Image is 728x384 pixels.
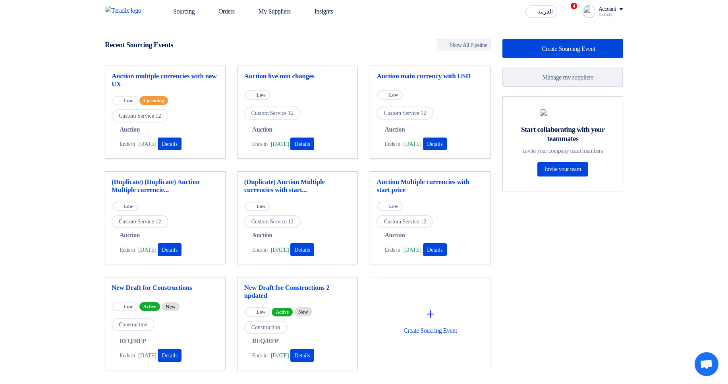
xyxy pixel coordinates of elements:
[257,92,266,98] span: Low
[124,98,133,103] span: Low
[512,125,613,143] div: Start collaborating with your teammates
[158,349,182,362] button: Details
[541,109,585,116] img: invite_your_team.svg
[162,302,180,311] div: New
[201,3,241,20] a: Orders
[389,92,398,98] span: Low
[138,140,156,149] span: [DATE]
[112,318,154,331] span: Construction
[290,243,314,256] button: Details
[290,349,314,362] button: Details
[423,243,447,256] button: Details
[571,3,577,9] span: 4
[120,231,140,240] span: Auction
[252,351,268,360] span: Ends in
[112,284,219,292] a: New Draft for Constructions
[377,72,484,80] a: Auction main currency with USD
[120,336,146,346] span: RFQ/RFP
[384,125,405,134] span: Auction
[241,3,297,20] a: My Suppliers
[124,304,133,309] span: Low
[139,96,168,105] span: Upcoming
[257,204,266,209] span: Low
[105,6,146,16] img: Teradix logo
[120,125,140,134] span: Auction
[384,231,405,240] span: Auction
[423,138,447,150] button: Details
[437,39,491,51] a: Show All Pipeline
[537,9,553,15] span: العربية
[244,284,351,300] a: New Draft for Constructions 2 updated
[112,178,219,194] a: (Duplicate) (Duplicate) Auction Multiple currencie...
[377,178,484,194] a: Auction Multiple currencies with start price
[252,231,272,240] span: Auction
[297,3,340,20] a: Insights
[542,45,595,52] span: Create Sourcing Event
[271,351,289,360] span: [DATE]
[502,68,623,87] a: Manage my suppliers
[120,246,135,254] span: Ends in
[389,204,398,209] span: Low
[252,246,268,254] span: Ends in
[384,246,400,254] span: Ends in
[244,72,351,80] a: Auction live min changes
[512,147,613,154] div: Invite your company team members
[252,336,278,346] span: RFQ/RFP
[272,308,293,316] span: Active
[271,245,289,254] span: [DATE]
[244,321,287,334] span: Construction
[124,204,133,209] span: Low
[244,178,351,194] a: (Duplicate) Auction Multiple currencies with start...
[252,125,272,134] span: Auction
[377,284,484,354] div: Create Soucring Event
[120,351,135,360] span: Ends in
[139,302,160,311] span: Active
[294,307,312,316] div: New
[112,215,168,228] span: Custom Service 12
[120,140,135,148] span: Ends in
[384,140,400,148] span: Ends in
[271,140,289,149] span: [DATE]
[105,41,173,49] h4: Recent Sourcing Events
[244,107,301,120] span: Custom Service 12
[599,6,616,13] div: Account
[138,351,156,360] span: [DATE]
[252,140,268,148] span: Ends in
[158,243,182,256] button: Details
[377,302,484,326] div: +
[404,245,421,254] span: [DATE]
[290,138,314,150] button: Details
[112,109,168,122] span: Custom Service 12
[525,5,557,18] button: العربية
[138,245,156,254] span: [DATE]
[158,138,182,150] button: Details
[583,5,595,18] img: profile_test.png
[112,72,219,88] a: Auction multiple currencies with new UX
[257,309,266,315] span: Low
[537,162,588,176] a: Invite your team
[377,215,433,228] span: Custom Service 12
[377,107,433,120] span: Custom Service 12
[156,3,201,20] a: Sourcing
[695,352,718,376] a: Open chat
[599,12,623,17] div: Sadsadjs
[404,140,421,149] span: [DATE]
[244,215,301,228] span: Custom Service 12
